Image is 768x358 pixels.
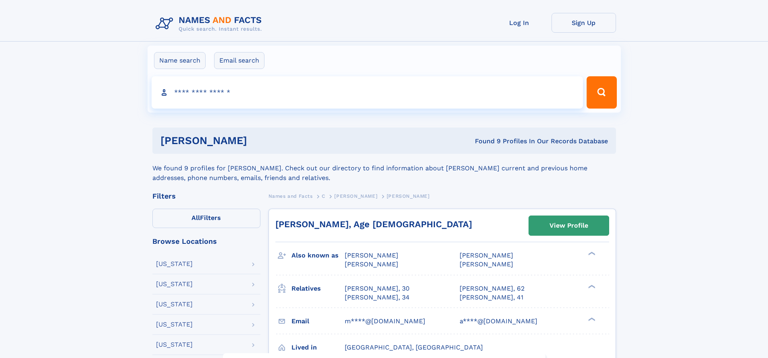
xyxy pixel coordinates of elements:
[586,284,596,289] div: ❯
[345,343,483,351] span: [GEOGRAPHIC_DATA], [GEOGRAPHIC_DATA]
[345,293,410,302] a: [PERSON_NAME], 34
[156,281,193,287] div: [US_STATE]
[291,249,345,262] h3: Also known as
[275,219,472,229] a: [PERSON_NAME], Age [DEMOGRAPHIC_DATA]
[291,341,345,354] h3: Lived in
[334,191,377,201] a: [PERSON_NAME]
[460,260,513,268] span: [PERSON_NAME]
[152,154,616,183] div: We found 9 profiles for [PERSON_NAME]. Check out our directory to find information about [PERSON_...
[345,260,398,268] span: [PERSON_NAME]
[156,261,193,267] div: [US_STATE]
[152,193,260,200] div: Filters
[387,193,430,199] span: [PERSON_NAME]
[152,76,583,109] input: search input
[587,76,616,109] button: Search Button
[460,284,524,293] a: [PERSON_NAME], 62
[291,314,345,328] h3: Email
[152,209,260,228] label: Filters
[191,214,200,222] span: All
[322,193,325,199] span: C
[291,282,345,295] h3: Relatives
[152,13,268,35] img: Logo Names and Facts
[460,293,523,302] a: [PERSON_NAME], 41
[152,238,260,245] div: Browse Locations
[549,216,588,235] div: View Profile
[156,301,193,308] div: [US_STATE]
[460,251,513,259] span: [PERSON_NAME]
[154,52,206,69] label: Name search
[361,137,608,146] div: Found 9 Profiles In Our Records Database
[345,251,398,259] span: [PERSON_NAME]
[268,191,313,201] a: Names and Facts
[529,216,609,235] a: View Profile
[156,321,193,328] div: [US_STATE]
[552,13,616,33] a: Sign Up
[322,191,325,201] a: C
[334,193,377,199] span: [PERSON_NAME]
[345,284,410,293] a: [PERSON_NAME], 30
[160,136,361,146] h1: [PERSON_NAME]
[214,52,264,69] label: Email search
[156,341,193,348] div: [US_STATE]
[586,251,596,256] div: ❯
[586,316,596,322] div: ❯
[487,13,552,33] a: Log In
